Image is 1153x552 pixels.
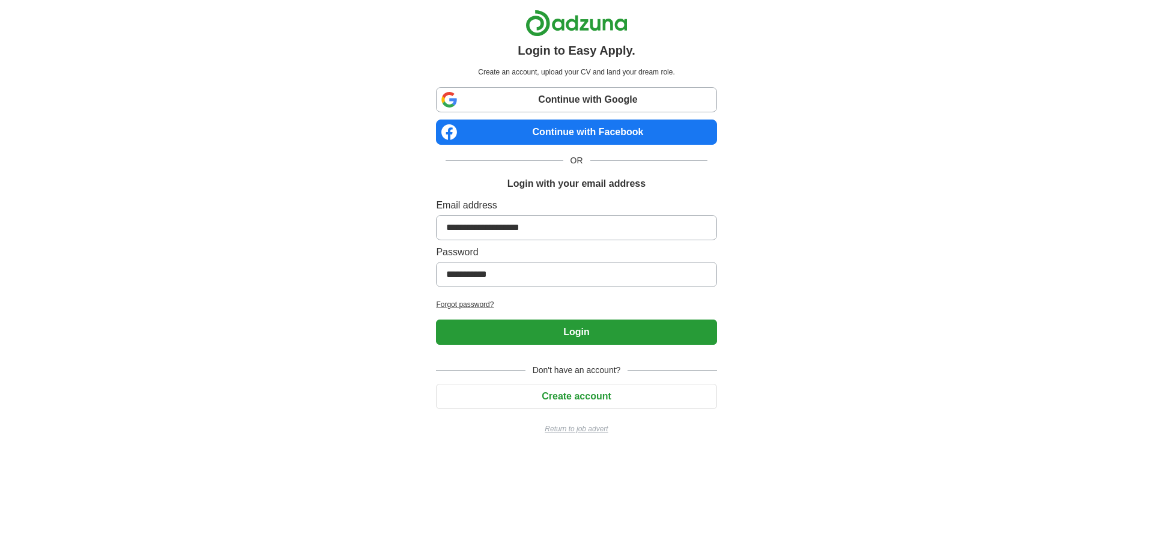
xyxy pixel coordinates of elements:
[436,320,716,345] button: Login
[436,299,716,310] a: Forgot password?
[436,245,716,259] label: Password
[436,87,716,112] a: Continue with Google
[436,120,716,145] a: Continue with Facebook
[436,391,716,401] a: Create account
[507,177,646,191] h1: Login with your email address
[436,198,716,213] label: Email address
[525,10,628,37] img: Adzuna logo
[518,41,635,59] h1: Login to Easy Apply.
[563,154,590,167] span: OR
[438,67,714,77] p: Create an account, upload your CV and land your dream role.
[525,364,628,377] span: Don't have an account?
[436,423,716,434] a: Return to job advert
[436,384,716,409] button: Create account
